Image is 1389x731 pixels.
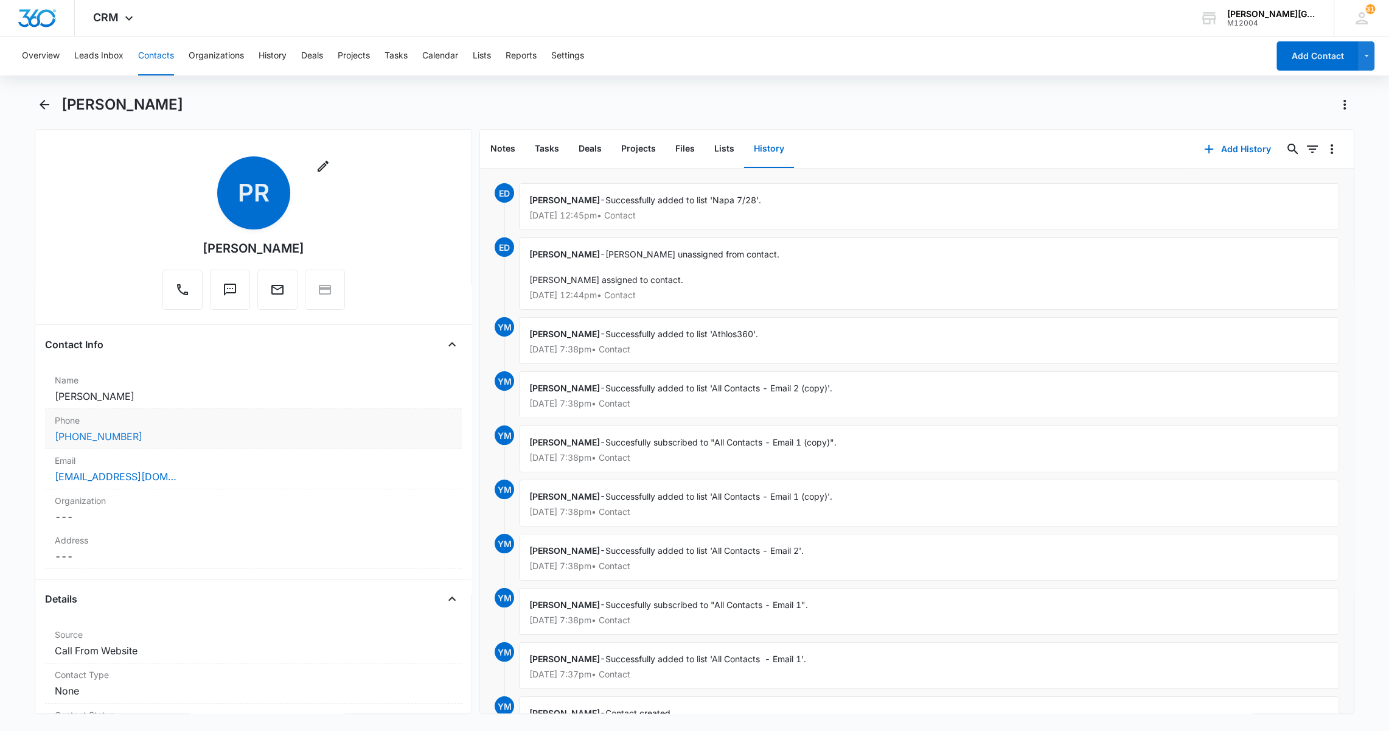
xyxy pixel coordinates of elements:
button: Overflow Menu [1322,139,1342,159]
span: YM [495,480,514,499]
div: - [519,425,1339,472]
span: [PERSON_NAME] [529,654,600,664]
span: YM [495,317,514,337]
div: account name [1227,9,1316,19]
button: Tasks [525,130,569,168]
button: Projects [611,130,666,168]
span: [PERSON_NAME] [529,249,600,259]
span: ED [495,183,514,203]
button: Overview [22,37,60,75]
span: YM [495,371,514,391]
div: - [519,317,1339,364]
span: Successfully added to list 'All Contacts - Email 1'. [605,654,806,664]
button: Add History [1192,135,1283,164]
p: [DATE] 7:38pm • Contact [529,616,1329,624]
button: Back [35,95,54,114]
p: [DATE] 7:38pm • Contact [529,453,1329,462]
button: Tasks [385,37,408,75]
span: Successfully added to list 'All Contacts - Email 1 (copy)'. [605,491,832,502]
label: Name [55,374,452,386]
label: Email [55,454,452,467]
span: Successfully added to list 'Athlos360'. [605,329,758,339]
button: Actions [1335,95,1354,114]
a: Text [210,289,250,299]
div: - [519,534,1339,581]
a: [EMAIL_ADDRESS][DOMAIN_NAME] [55,469,176,484]
div: Phone[PHONE_NUMBER] [45,409,462,449]
label: Address [55,534,452,547]
span: YM [495,534,514,553]
dd: Call From Website [55,643,452,658]
span: [PERSON_NAME] [529,329,600,339]
span: [PERSON_NAME] [529,545,600,556]
span: [PERSON_NAME] [529,383,600,393]
button: Close [442,335,462,354]
span: [PERSON_NAME] unassigned from contact. [PERSON_NAME] assigned to contact. [529,249,779,285]
span: [PERSON_NAME] [529,195,600,205]
span: [PERSON_NAME] [529,491,600,502]
div: Address--- [45,529,462,569]
div: - [519,642,1339,689]
button: Settings [551,37,584,75]
button: Notes [481,130,525,168]
a: Email [257,289,298,299]
button: Search... [1283,139,1303,159]
label: Contact Status [55,708,452,721]
p: [DATE] 12:45pm • Contact [529,211,1329,220]
button: Projects [338,37,370,75]
div: Name[PERSON_NAME] [45,369,462,409]
button: History [744,130,794,168]
span: 31 [1365,4,1375,14]
span: YM [495,696,514,716]
button: Add Contact [1276,41,1359,71]
div: account id [1227,19,1316,27]
button: Text [210,270,250,310]
span: [PERSON_NAME] [529,600,600,610]
div: Email[EMAIL_ADDRESS][DOMAIN_NAME] [45,449,462,489]
button: Deals [569,130,611,168]
p: [DATE] 7:38pm • Contact [529,508,1329,516]
button: Files [666,130,705,168]
div: - [519,183,1339,230]
button: Call [162,270,203,310]
label: Phone [55,414,452,427]
div: - [519,237,1339,310]
button: Contacts [138,37,174,75]
span: [PERSON_NAME] [529,708,600,718]
a: [PHONE_NUMBER] [55,429,142,444]
div: SourceCall From Website [45,623,462,663]
dd: None [55,684,452,698]
span: [PERSON_NAME] [529,437,600,447]
p: [DATE] 7:38pm • Contact [529,345,1329,354]
div: notifications count [1365,4,1375,14]
label: Source [55,628,452,641]
button: History [259,37,287,75]
button: Email [257,270,298,310]
button: Close [442,589,462,609]
span: CRM [93,11,119,24]
div: - [519,588,1339,635]
span: YM [495,425,514,445]
a: Call [162,289,203,299]
label: Contact Type [55,668,452,681]
dd: --- [55,549,452,564]
span: Successfully added to list 'Napa 7/28'. [605,195,761,205]
dd: [PERSON_NAME] [55,389,452,404]
div: - [519,371,1339,418]
span: Succesfully subscribed to "All Contacts - Email 1". [605,600,808,610]
button: Lists [705,130,744,168]
p: [DATE] 12:44pm • Contact [529,291,1329,299]
button: Calendar [422,37,458,75]
button: Filters [1303,139,1322,159]
span: YM [495,642,514,662]
span: Succesfully subscribed to "All Contacts - Email 1 (copy)". [605,437,837,447]
p: [DATE] 7:38pm • Contact [529,399,1329,408]
button: Leads Inbox [74,37,124,75]
h1: [PERSON_NAME] [61,96,183,114]
span: YM [495,588,514,607]
div: Organization--- [45,489,462,529]
label: Organization [55,494,452,507]
button: Deals [301,37,323,75]
div: [PERSON_NAME] [203,239,304,257]
h4: Contact Info [45,337,103,352]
